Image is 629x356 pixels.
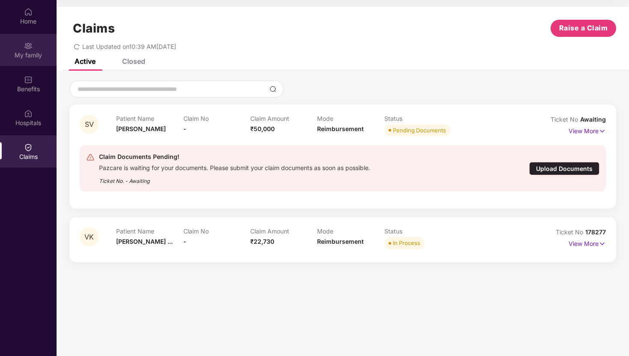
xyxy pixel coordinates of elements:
[250,238,274,245] span: ₹22,730
[24,8,33,16] img: svg+xml;base64,PHN2ZyBpZD0iSG9tZSIgeG1sbnM9Imh0dHA6Ly93d3cudzMub3JnLzIwMDAvc3ZnIiB3aWR0aD0iMjAiIG...
[270,86,276,93] img: svg+xml;base64,PHN2ZyBpZD0iU2VhcmNoLTMyeDMyIiB4bWxucz0iaHR0cDovL3d3dy53My5vcmcvMjAwMC9zdmciIHdpZH...
[122,57,145,66] div: Closed
[99,172,370,185] div: Ticket No. - Awaiting
[99,162,370,172] div: Pazcare is waiting for your documents. Please submit your claim documents as soon as possible.
[393,126,446,135] div: Pending Documents
[183,238,186,245] span: -
[74,43,80,50] span: redo
[116,238,173,245] span: [PERSON_NAME] ...
[183,125,186,132] span: -
[84,233,94,241] span: VK
[551,116,580,123] span: Ticket No
[551,20,616,37] button: Raise a Claim
[116,115,183,122] p: Patient Name
[317,238,364,245] span: Reimbursement
[569,237,606,248] p: View More
[384,115,451,122] p: Status
[24,42,33,50] img: svg+xml;base64,PHN2ZyB3aWR0aD0iMjAiIGhlaWdodD0iMjAiIHZpZXdCb3g9IjAgMCAyMCAyMCIgZmlsbD0ibm9uZSIgeG...
[393,239,420,247] div: In Process
[99,152,370,162] div: Claim Documents Pending!
[317,125,364,132] span: Reimbursement
[116,125,166,132] span: [PERSON_NAME]
[24,143,33,152] img: svg+xml;base64,PHN2ZyBpZD0iQ2xhaW0iIHhtbG5zPSJodHRwOi8vd3d3LnczLm9yZy8yMDAwL3N2ZyIgd2lkdGg9IjIwIi...
[82,43,176,50] span: Last Updated on 10:39 AM[DATE]
[250,115,317,122] p: Claim Amount
[250,227,317,235] p: Claim Amount
[585,228,606,236] span: 178277
[599,126,606,136] img: svg+xml;base64,PHN2ZyB4bWxucz0iaHR0cDovL3d3dy53My5vcmcvMjAwMC9zdmciIHdpZHRoPSIxNyIgaGVpZ2h0PSIxNy...
[580,116,606,123] span: Awaiting
[183,115,250,122] p: Claim No
[86,153,95,162] img: svg+xml;base64,PHN2ZyB4bWxucz0iaHR0cDovL3d3dy53My5vcmcvMjAwMC9zdmciIHdpZHRoPSIyNCIgaGVpZ2h0PSIyNC...
[183,227,250,235] p: Claim No
[317,115,384,122] p: Mode
[569,124,606,136] p: View More
[24,109,33,118] img: svg+xml;base64,PHN2ZyBpZD0iSG9zcGl0YWxzIiB4bWxucz0iaHR0cDovL3d3dy53My5vcmcvMjAwMC9zdmciIHdpZHRoPS...
[384,227,451,235] p: Status
[85,121,94,128] span: SV
[556,228,585,236] span: Ticket No
[529,162,599,175] div: Upload Documents
[75,57,96,66] div: Active
[599,239,606,248] img: svg+xml;base64,PHN2ZyB4bWxucz0iaHR0cDovL3d3dy53My5vcmcvMjAwMC9zdmciIHdpZHRoPSIxNyIgaGVpZ2h0PSIxNy...
[116,227,183,235] p: Patient Name
[73,21,115,36] h1: Claims
[559,23,608,33] span: Raise a Claim
[317,227,384,235] p: Mode
[24,75,33,84] img: svg+xml;base64,PHN2ZyBpZD0iQmVuZWZpdHMiIHhtbG5zPSJodHRwOi8vd3d3LnczLm9yZy8yMDAwL3N2ZyIgd2lkdGg9Ij...
[250,125,275,132] span: ₹50,000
